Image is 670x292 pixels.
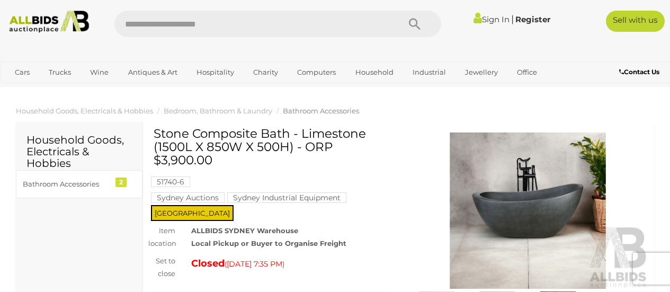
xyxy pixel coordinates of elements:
[510,64,544,81] a: Office
[619,68,659,76] b: Contact Us
[151,193,225,202] a: Sydney Auctions
[619,66,662,78] a: Contact Us
[83,64,115,81] a: Wine
[121,64,184,81] a: Antiques & Art
[23,178,110,190] div: Bathroom Accessories
[8,81,43,99] a: Sports
[227,259,282,269] span: [DATE] 7:35 PM
[8,64,37,81] a: Cars
[407,132,649,289] img: Stone Composite Bath - Limestone (1500L X 850W X 500H) - ORP $3,900.00
[140,255,183,280] div: Set to close
[511,13,514,25] span: |
[16,107,153,115] a: Household Goods, Electricals & Hobbies
[49,81,138,99] a: [GEOGRAPHIC_DATA]
[406,64,453,81] a: Industrial
[5,11,93,33] img: Allbids.com.au
[246,64,285,81] a: Charity
[191,258,225,269] strong: Closed
[290,64,343,81] a: Computers
[227,192,346,203] mark: Sydney Industrial Equipment
[164,107,272,115] a: Bedroom, Bathroom & Laundry
[140,225,183,250] div: Item location
[42,64,78,81] a: Trucks
[388,11,441,37] button: Search
[26,134,132,169] h2: Household Goods, Electricals & Hobbies
[191,226,298,235] strong: ALLBIDS SYDNEY Warehouse
[190,64,241,81] a: Hospitality
[191,239,346,247] strong: Local Pickup or Buyer to Organise Freight
[151,192,225,203] mark: Sydney Auctions
[151,205,234,221] span: [GEOGRAPHIC_DATA]
[515,14,550,24] a: Register
[151,176,190,187] mark: 51740-6
[16,170,142,198] a: Bathroom Accessories 2
[349,64,400,81] a: Household
[227,193,346,202] a: Sydney Industrial Equipment
[606,11,665,32] a: Sell with us
[225,260,284,268] span: ( )
[115,178,127,187] div: 2
[151,178,190,186] a: 51740-6
[458,64,505,81] a: Jewellery
[154,127,388,167] h1: Stone Composite Bath - Limestone (1500L X 850W X 500H) - ORP $3,900.00
[474,14,510,24] a: Sign In
[283,107,359,115] a: Bathroom Accessories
